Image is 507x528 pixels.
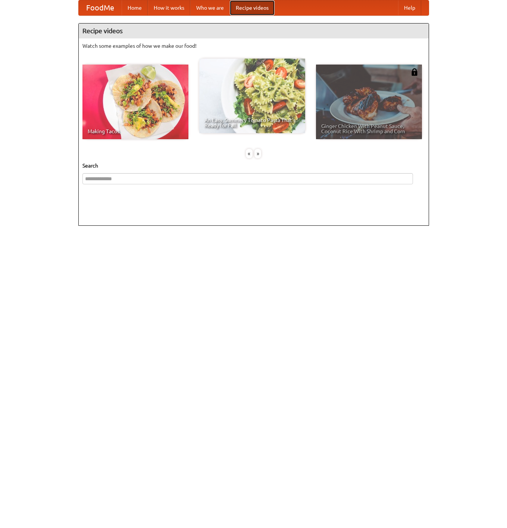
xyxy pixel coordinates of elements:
a: Who we are [190,0,230,15]
a: FoodMe [79,0,122,15]
div: « [246,149,253,158]
h5: Search [82,162,425,169]
a: Home [122,0,148,15]
h4: Recipe videos [79,24,429,38]
div: » [254,149,261,158]
span: Making Tacos [88,129,183,134]
span: An Easy, Summery Tomato Pasta That's Ready for Fall [204,118,300,128]
p: Watch some examples of how we make our food! [82,42,425,50]
a: How it works [148,0,190,15]
a: Recipe videos [230,0,275,15]
a: Making Tacos [82,65,188,139]
a: An Easy, Summery Tomato Pasta That's Ready for Fall [199,59,305,133]
a: Help [398,0,421,15]
img: 483408.png [411,68,418,76]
